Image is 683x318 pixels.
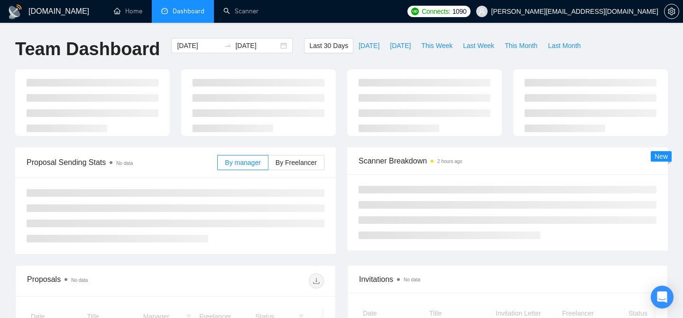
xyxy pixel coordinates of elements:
button: setting [664,4,679,19]
span: Dashboard [173,7,204,15]
span: Last 30 Days [309,40,348,51]
span: By manager [225,159,260,166]
span: [DATE] [359,40,379,51]
span: This Month [505,40,537,51]
span: [DATE] [390,40,411,51]
span: dashboard [161,8,168,14]
span: Last Month [548,40,581,51]
a: homeHome [114,7,142,15]
span: No data [116,161,133,166]
span: swap-right [224,42,231,49]
span: This Week [421,40,452,51]
button: Last Month [543,38,586,53]
span: No data [71,278,88,283]
img: logo [8,4,23,19]
span: Last Week [463,40,494,51]
span: By Freelancer [276,159,317,166]
img: upwork-logo.png [411,8,419,15]
span: Connects: [422,6,450,17]
input: Start date [177,40,220,51]
time: 2 hours ago [437,159,462,164]
span: Scanner Breakdown [359,155,656,167]
button: Last 30 Days [304,38,353,53]
button: Last Week [458,38,499,53]
button: [DATE] [385,38,416,53]
span: setting [665,8,679,15]
button: This Week [416,38,458,53]
span: Proposal Sending Stats [27,156,217,168]
span: Invitations [359,273,656,285]
span: New [655,153,668,160]
div: Open Intercom Messenger [651,286,674,308]
span: 1090 [452,6,467,17]
span: to [224,42,231,49]
div: Proposals [27,273,175,289]
a: searchScanner [223,7,258,15]
button: [DATE] [353,38,385,53]
input: End date [235,40,278,51]
span: user [479,8,485,15]
a: setting [664,8,679,15]
span: No data [404,277,420,282]
h1: Team Dashboard [15,38,160,60]
button: This Month [499,38,543,53]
